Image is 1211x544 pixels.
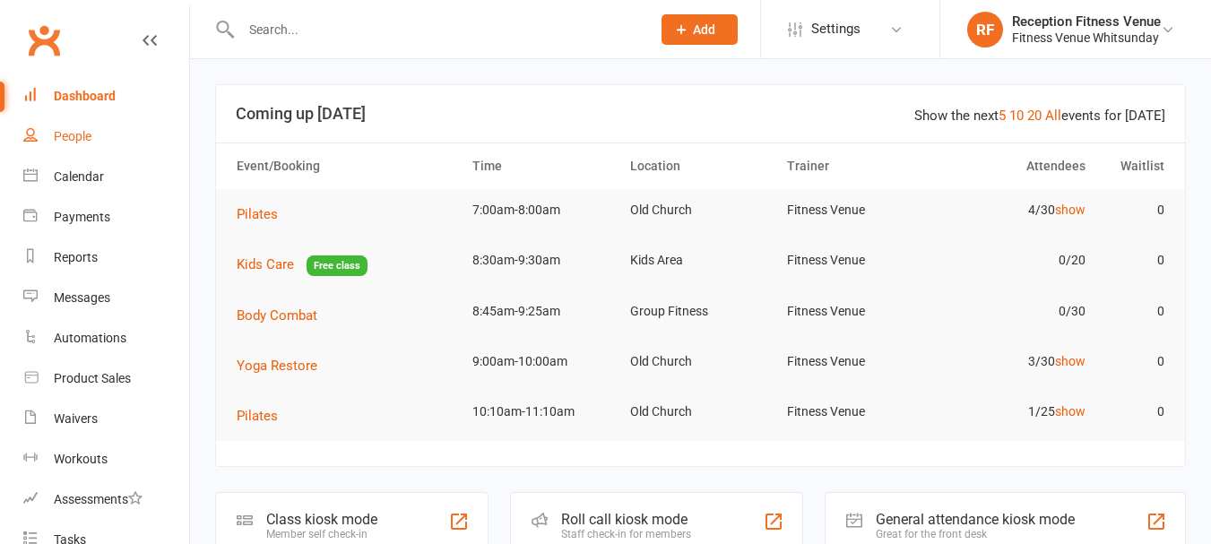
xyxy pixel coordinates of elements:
div: Class kiosk mode [266,511,377,528]
input: Search... [236,17,638,42]
div: Reception Fitness Venue [1012,13,1161,30]
div: Automations [54,331,126,345]
td: Kids Area [622,239,780,281]
div: Show the next events for [DATE] [914,105,1165,126]
td: 4/30 [937,189,1094,231]
span: Body Combat [237,307,317,324]
div: Reports [54,250,98,264]
th: Location [622,143,780,189]
span: Yoga Restore [237,358,317,374]
td: 0 [1094,391,1172,433]
a: show [1055,404,1086,419]
td: Fitness Venue [779,290,937,332]
a: 20 [1027,108,1042,124]
td: 0/30 [937,290,1094,332]
td: 0 [1094,239,1172,281]
span: Add [693,22,715,37]
div: People [54,129,91,143]
div: Roll call kiosk mode [561,511,691,528]
a: Calendar [23,157,189,197]
a: Product Sales [23,358,189,399]
a: 5 [999,108,1006,124]
div: Fitness Venue Whitsunday [1012,30,1161,46]
a: Reports [23,237,189,278]
td: 8:30am-9:30am [464,239,622,281]
a: show [1055,354,1086,368]
td: 3/30 [937,341,1094,383]
td: Old Church [622,391,780,433]
div: RF [967,12,1003,47]
td: Old Church [622,341,780,383]
div: General attendance kiosk mode [876,511,1075,528]
td: 0/20 [937,239,1094,281]
a: Dashboard [23,76,189,117]
a: show [1055,203,1086,217]
td: Fitness Venue [779,391,937,433]
div: Product Sales [54,371,131,385]
td: Old Church [622,189,780,231]
div: Calendar [54,169,104,184]
span: Settings [811,9,861,49]
a: Workouts [23,439,189,479]
a: Clubworx [22,18,66,63]
div: Great for the front desk [876,528,1075,540]
div: Member self check-in [266,528,377,540]
th: Time [464,143,622,189]
span: Free class [307,255,368,276]
h3: Coming up [DATE] [236,105,1165,123]
span: Pilates [237,206,278,222]
a: 10 [1009,108,1024,124]
td: 8:45am-9:25am [464,290,622,332]
td: 0 [1094,290,1172,332]
th: Attendees [937,143,1094,189]
span: Kids Care [237,256,294,272]
button: Pilates [237,203,290,225]
td: 0 [1094,341,1172,383]
div: Workouts [54,452,108,466]
button: Add [662,14,738,45]
td: Fitness Venue [779,239,937,281]
td: 1/25 [937,391,1094,433]
a: Automations [23,318,189,358]
td: 0 [1094,189,1172,231]
a: Messages [23,278,189,318]
th: Waitlist [1094,143,1172,189]
th: Event/Booking [229,143,464,189]
div: Staff check-in for members [561,528,691,540]
td: 9:00am-10:00am [464,341,622,383]
div: Messages [54,290,110,305]
div: Payments [54,210,110,224]
div: Assessments [54,492,143,506]
a: Waivers [23,399,189,439]
td: 7:00am-8:00am [464,189,622,231]
td: 10:10am-11:10am [464,391,622,433]
a: People [23,117,189,157]
a: All [1045,108,1061,124]
div: Dashboard [54,89,116,103]
th: Trainer [779,143,937,189]
a: Payments [23,197,189,237]
div: Waivers [54,411,98,426]
button: Pilates [237,405,290,427]
button: Body Combat [237,305,330,326]
td: Fitness Venue [779,189,937,231]
a: Assessments [23,479,189,520]
button: Yoga Restore [237,355,330,376]
td: Group Fitness [622,290,780,332]
button: Kids CareFree class [237,254,368,276]
span: Pilates [237,408,278,424]
td: Fitness Venue [779,341,937,383]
